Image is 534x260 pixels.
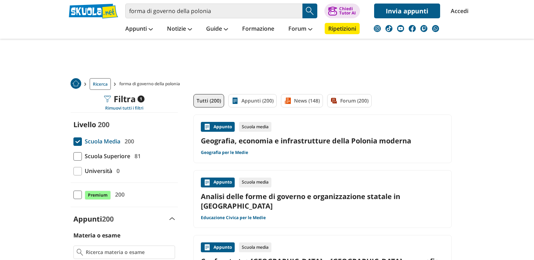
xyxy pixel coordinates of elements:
[122,137,134,146] span: 200
[85,191,111,200] span: Premium
[201,242,235,252] div: Appunto
[71,78,81,89] img: Home
[82,166,112,175] span: Università
[228,94,277,107] a: Appunti (200)
[193,94,224,107] a: Tutti (200)
[327,94,372,107] a: Forum (200)
[281,94,323,107] a: News (148)
[201,192,444,211] a: Analisi delle forme di governo e organizzazione statale in [GEOGRAPHIC_DATA]
[102,214,114,224] span: 200
[420,25,427,32] img: twitch
[385,25,392,32] img: tiktok
[132,151,141,161] span: 81
[239,178,271,187] div: Scuola media
[325,23,360,34] a: Ripetizioni
[165,23,194,36] a: Notizie
[324,4,360,18] button: ChiediTutor AI
[330,97,337,104] img: Forum filtro contenuto
[125,4,302,18] input: Cerca appunti, riassunti o versioni
[77,249,83,256] img: Ricerca materia o esame
[104,95,111,103] img: Filtra filtri mobile
[302,4,317,18] button: Search Button
[204,179,211,186] img: Appunti contenuto
[239,242,271,252] div: Scuola media
[124,23,155,36] a: Appunti
[112,190,125,199] span: 200
[71,78,81,90] a: Home
[339,7,356,15] div: Chiedi Tutor AI
[305,6,315,16] img: Cerca appunti, riassunti o versioni
[169,217,175,220] img: Apri e chiudi sezione
[239,122,271,132] div: Scuola media
[432,25,439,32] img: WhatsApp
[204,23,230,36] a: Guide
[409,25,416,32] img: facebook
[240,23,276,36] a: Formazione
[82,151,130,161] span: Scuola Superiore
[82,137,120,146] span: Scuola Media
[201,136,444,146] a: Geografia, economia e infrastrutture della Polonia moderna
[86,249,172,256] input: Ricerca materia o esame
[137,95,144,103] span: 1
[73,120,96,129] label: Livello
[374,25,381,32] img: instagram
[119,78,183,90] span: forma di governo della polonia
[201,178,235,187] div: Appunto
[71,105,178,111] div: Rimuovi tutti i filtri
[73,231,120,239] label: Materia o esame
[73,214,114,224] label: Appunti
[201,150,248,155] a: Geografia per le Medie
[451,4,466,18] a: Accedi
[201,215,266,221] a: Educazione Civica per le Medie
[104,94,144,104] div: Filtra
[397,25,404,32] img: youtube
[284,97,291,104] img: News filtro contenuto
[90,78,111,90] a: Ricerca
[98,120,109,129] span: 200
[287,23,314,36] a: Forum
[232,97,239,104] img: Appunti filtro contenuto
[204,123,211,130] img: Appunti contenuto
[114,166,120,175] span: 0
[204,244,211,251] img: Appunti contenuto
[374,4,440,18] a: Invia appunti
[201,122,235,132] div: Appunto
